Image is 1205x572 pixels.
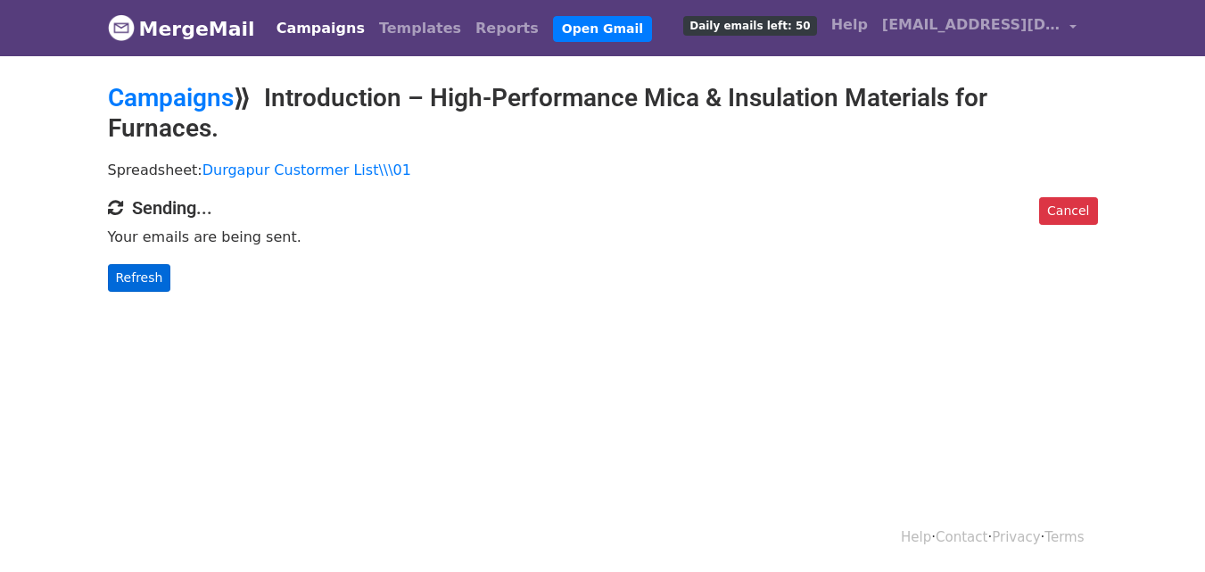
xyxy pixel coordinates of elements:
[875,7,1084,49] a: [EMAIL_ADDRESS][DOMAIN_NAME]
[1039,197,1097,225] a: Cancel
[936,529,987,545] a: Contact
[108,197,1098,219] h4: Sending...
[108,161,1098,179] p: Spreadsheet:
[1116,486,1205,572] iframe: Chat Widget
[676,7,823,43] a: Daily emails left: 50
[992,529,1040,545] a: Privacy
[108,10,255,47] a: MergeMail
[108,83,234,112] a: Campaigns
[882,14,1061,36] span: [EMAIL_ADDRESS][DOMAIN_NAME]
[901,529,931,545] a: Help
[108,228,1098,246] p: Your emails are being sent.
[683,16,816,36] span: Daily emails left: 50
[108,83,1098,143] h2: ⟫ Introduction – High-Performance Mica & Insulation Materials for Furnaces.
[372,11,468,46] a: Templates
[108,14,135,41] img: MergeMail logo
[824,7,875,43] a: Help
[202,162,411,178] a: Durgapur Custormer List\\\01
[553,16,652,42] a: Open Gmail
[269,11,372,46] a: Campaigns
[468,11,546,46] a: Reports
[108,264,171,292] a: Refresh
[1044,529,1084,545] a: Terms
